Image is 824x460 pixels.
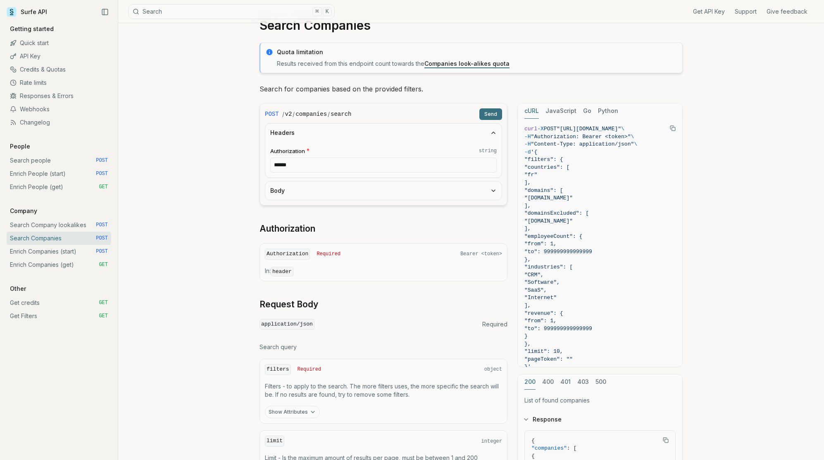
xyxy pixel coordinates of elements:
[735,7,757,16] a: Support
[7,76,111,89] a: Rate limits
[524,356,573,362] span: "pageToken": ""
[260,223,315,235] a: Authorization
[660,434,672,446] button: Copy Text
[531,453,535,459] span: {
[544,126,557,132] span: POST
[598,103,618,119] button: Python
[524,233,582,240] span: "employeeCount": {
[99,184,108,190] span: GET
[96,248,108,255] span: POST
[265,267,502,276] p: In:
[277,60,677,68] p: Results received from this endpoint count towards the
[524,126,537,132] span: curl
[7,36,111,50] a: Quick start
[96,157,108,164] span: POST
[693,7,725,16] a: Get API Key
[524,374,536,390] button: 200
[557,126,621,132] span: "[URL][DOMAIN_NAME]"
[577,374,589,390] button: 403
[524,249,592,255] span: "to": 999999999999999
[479,108,502,120] button: Send
[7,232,111,245] a: Search Companies POST
[323,7,332,16] kbd: K
[260,319,314,330] code: application/json
[631,134,634,140] span: \
[260,343,507,351] p: Search query
[524,264,573,270] span: "industries": [
[524,295,557,301] span: "Internet"
[265,110,279,118] span: POST
[524,134,531,140] span: -H
[265,382,502,399] p: Filters - to apply to the search. The more filters uses, the more specific the search will be. If...
[524,326,592,332] span: "to": 999999999999999
[99,261,108,268] span: GET
[524,172,537,178] span: "fr"
[531,149,538,155] span: '{
[7,207,40,215] p: Company
[518,409,682,430] button: Response
[295,110,327,118] code: companies
[560,374,571,390] button: 401
[524,272,544,278] span: "CRM",
[7,116,111,129] a: Changelog
[460,251,502,257] span: Bearer <token>
[524,218,573,224] span: "[DOMAIN_NAME]"
[265,436,284,447] code: limit
[260,18,683,33] h1: Search Companies
[621,126,624,132] span: \
[524,164,569,170] span: "countries": [
[567,445,576,451] span: : [
[96,222,108,228] span: POST
[265,406,320,418] button: Show Attributes
[482,320,507,328] span: Required
[265,124,502,142] button: Headers
[524,279,560,285] span: "Software",
[424,60,510,67] a: Companies look-alikes quota
[99,6,111,18] button: Collapse Sidebar
[524,396,676,405] p: List of found companies
[99,313,108,319] span: GET
[524,195,573,201] span: "[DOMAIN_NAME]"
[265,249,310,260] code: Authorization
[7,167,111,180] a: Enrich People (start) POST
[767,7,807,16] a: Give feedback
[96,170,108,177] span: POST
[271,267,293,276] code: header
[531,445,567,451] span: "companies"
[524,310,563,316] span: "revenue": {
[667,122,679,134] button: Copy Text
[531,141,634,147] span: "Content-Type: application/json"
[298,366,322,373] span: Required
[524,241,557,247] span: "from": 1,
[479,148,497,154] code: string
[277,48,677,56] p: Quota limitation
[524,156,563,163] span: "filters": {
[7,296,111,309] a: Get credits GET
[524,187,563,194] span: "domains": [
[595,374,606,390] button: 500
[265,182,502,200] button: Body
[7,142,33,151] p: People
[524,141,531,147] span: -H
[531,134,631,140] span: "Authorization: Bearer <token>"
[260,83,683,95] p: Search for companies based on the provided filters.
[481,438,502,445] span: integer
[537,126,544,132] span: -X
[328,110,330,118] span: /
[7,154,111,167] a: Search people POST
[583,103,591,119] button: Go
[524,302,531,309] span: ],
[7,285,29,293] p: Other
[524,149,531,155] span: -d
[531,438,535,444] span: {
[270,147,305,155] span: Authorization
[524,318,557,324] span: "from": 1,
[545,103,576,119] button: JavaScript
[7,258,111,271] a: Enrich Companies (get) GET
[282,110,284,118] span: /
[260,299,318,310] a: Request Body
[7,180,111,194] a: Enrich People (get) GET
[285,110,292,118] code: v2
[7,25,57,33] p: Getting started
[524,333,528,339] span: }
